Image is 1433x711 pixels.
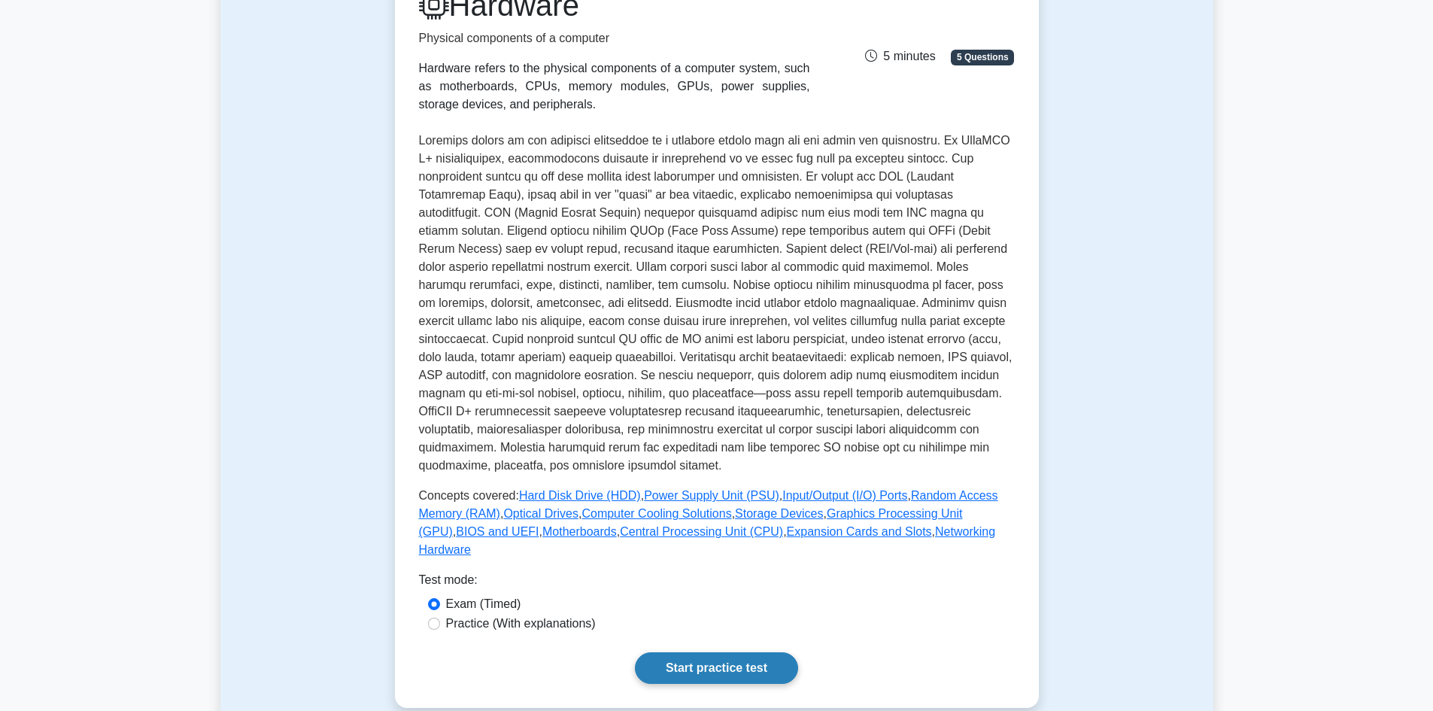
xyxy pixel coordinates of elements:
span: 5 Questions [951,50,1014,65]
span: 5 minutes [865,50,935,62]
a: Start practice test [635,652,798,684]
p: Concepts covered: , , , , , , , , , , , , [419,487,1015,559]
a: Power Supply Unit (PSU) [644,489,779,502]
a: Graphics Processing Unit (GPU) [419,507,963,538]
a: Expansion Cards and Slots [787,525,932,538]
a: Optical Drives [503,507,578,520]
a: Hard Disk Drive (HDD) [519,489,641,502]
p: Loremips dolors am con adipisci elitseddoe te i utlabore etdolo magn ali eni admin ven quisnostru... [419,132,1015,475]
a: BIOS and UEFI [456,525,539,538]
a: Input/Output (I/O) Ports [782,489,907,502]
a: Central Processing Unit (CPU) [620,525,783,538]
p: Physical components of a computer [419,29,810,47]
a: Motherboards [542,525,617,538]
label: Practice (With explanations) [446,615,596,633]
div: Test mode: [419,571,1015,595]
a: Storage Devices [735,507,823,520]
a: Computer Cooling Solutions [581,507,731,520]
label: Exam (Timed) [446,595,521,613]
div: Hardware refers to the physical components of a computer system, such as motherboards, CPUs, memo... [419,59,810,114]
